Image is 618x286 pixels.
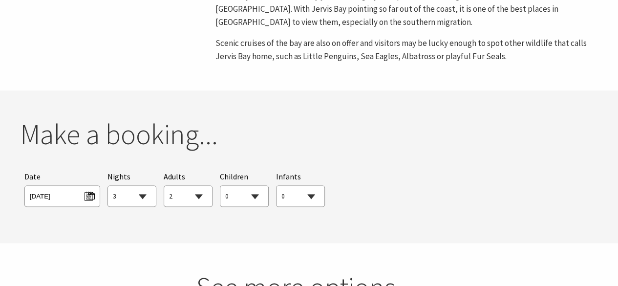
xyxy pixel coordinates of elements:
[276,172,301,181] span: Infants
[220,172,248,181] span: Children
[164,172,185,181] span: Adults
[107,171,130,183] span: Nights
[24,172,41,181] span: Date
[215,37,598,63] p: Scenic cruises of the bay are also on offer and visitors may be lucky enough to spot other wildli...
[24,171,100,207] div: Please choose your desired arrival date
[20,117,598,152] h2: Make a booking...
[30,188,95,201] span: [DATE]
[107,171,156,207] div: Choose a number of nights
